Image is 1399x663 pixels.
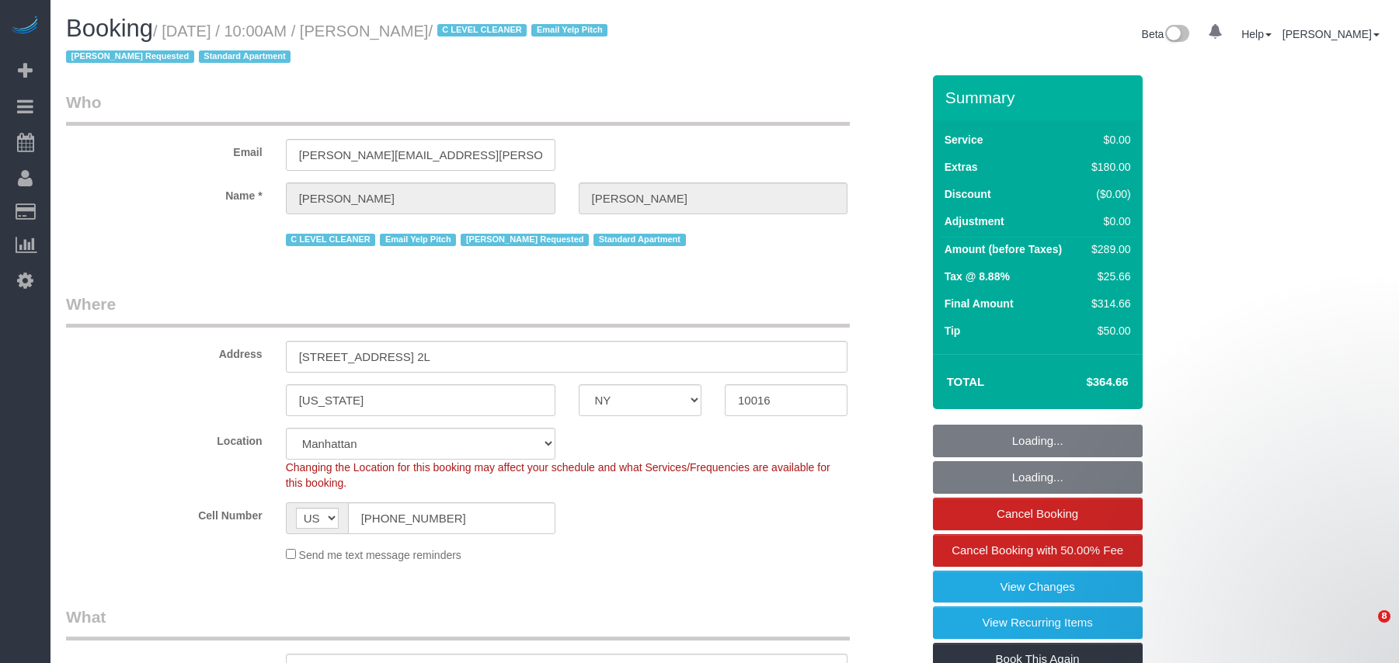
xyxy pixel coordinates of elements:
a: Help [1241,28,1272,40]
div: $0.00 [1085,213,1130,229]
div: $0.00 [1085,132,1130,148]
label: Service [945,132,983,148]
span: [PERSON_NAME] Requested [461,234,589,246]
span: Cancel Booking with 50.00% Fee [952,543,1123,557]
a: Beta [1142,28,1190,40]
span: Changing the Location for this booking may affect your schedule and what Services/Frequencies are... [286,461,830,489]
div: $289.00 [1085,241,1130,257]
label: Discount [945,186,991,202]
legend: What [66,606,850,640]
label: Tax @ 8.88% [945,269,1010,284]
div: $50.00 [1085,323,1130,338]
input: Email [286,139,555,171]
label: Email [54,139,274,160]
a: Cancel Booking with 50.00% Fee [933,534,1143,567]
h4: $364.66 [1039,376,1128,389]
a: Cancel Booking [933,498,1143,530]
span: Email Yelp Pitch [531,24,607,36]
a: View Recurring Items [933,606,1143,639]
div: $180.00 [1085,159,1130,175]
h3: Summary [945,89,1135,106]
span: Send me text message reminders [299,549,461,561]
legend: Where [66,293,850,328]
span: C LEVEL CLEANER [286,234,376,246]
label: Location [54,428,274,449]
span: Standard Apartment [199,50,291,63]
span: C LEVEL CLEANER [437,24,527,36]
a: View Changes [933,571,1143,603]
span: Booking [66,15,153,42]
label: Cell Number [54,502,274,523]
div: $314.66 [1085,296,1130,311]
label: Name * [54,182,274,203]
small: / [DATE] / 10:00AM / [PERSON_NAME] [66,23,612,66]
img: New interface [1164,25,1189,45]
span: Standard Apartment [593,234,686,246]
span: [PERSON_NAME] Requested [66,50,194,63]
img: Automaid Logo [9,16,40,37]
strong: Total [947,375,985,388]
a: [PERSON_NAME] [1282,28,1380,40]
input: First Name [286,182,555,214]
label: Final Amount [945,296,1014,311]
input: Zip Code [725,384,847,416]
label: Amount (before Taxes) [945,241,1062,257]
div: ($0.00) [1085,186,1130,202]
legend: Who [66,91,850,126]
label: Tip [945,323,961,338]
div: $25.66 [1085,269,1130,284]
label: Extras [945,159,978,175]
span: Email Yelp Pitch [380,234,456,246]
input: City [286,384,555,416]
input: Cell Number [348,502,555,534]
span: 8 [1378,610,1390,623]
iframe: Intercom live chat [1346,610,1383,647]
input: Last Name [579,182,848,214]
label: Address [54,341,274,362]
label: Adjustment [945,213,1004,229]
